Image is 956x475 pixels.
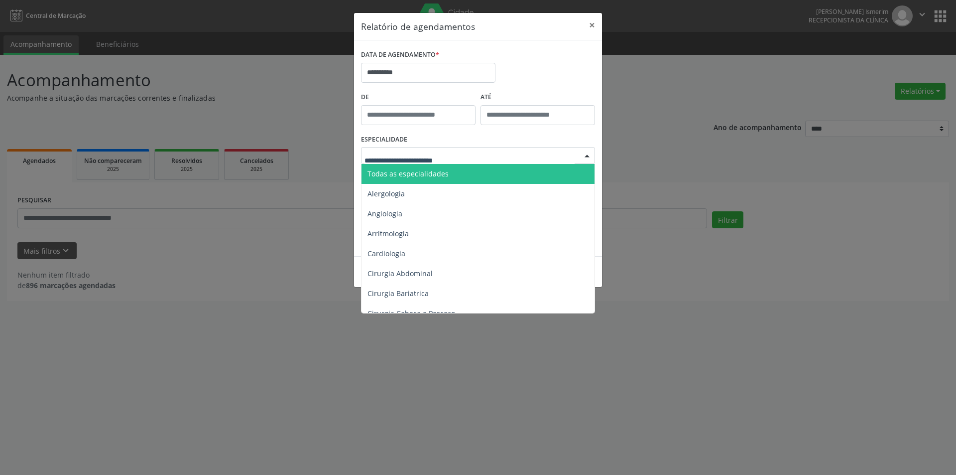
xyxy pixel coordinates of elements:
span: Alergologia [367,189,405,198]
span: Cirurgia Abdominal [367,269,433,278]
label: ESPECIALIDADE [361,132,407,148]
span: Arritmologia [367,229,409,238]
button: Close [582,13,602,37]
span: Cardiologia [367,249,405,258]
label: De [361,90,476,105]
span: Cirurgia Cabeça e Pescoço [367,309,455,318]
span: Cirurgia Bariatrica [367,289,429,298]
h5: Relatório de agendamentos [361,20,475,33]
span: Todas as especialidades [367,169,449,178]
label: ATÉ [480,90,595,105]
label: DATA DE AGENDAMENTO [361,47,439,63]
span: Angiologia [367,209,402,218]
